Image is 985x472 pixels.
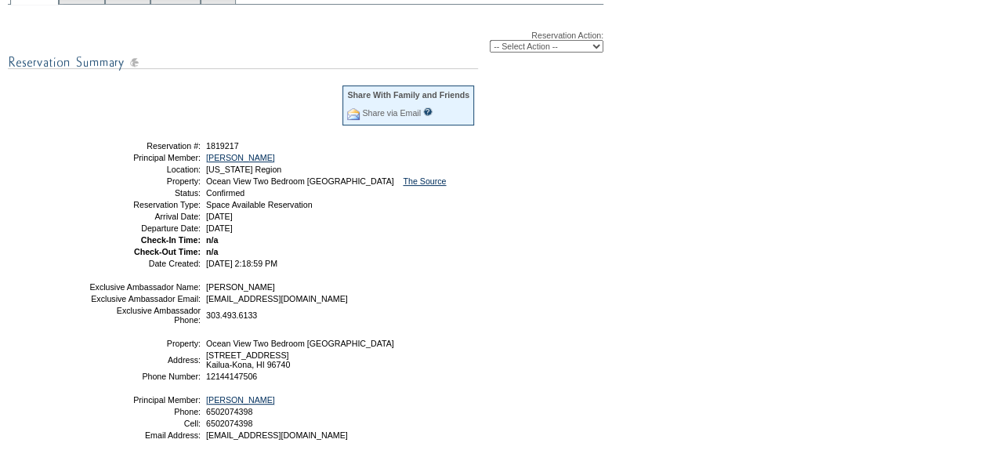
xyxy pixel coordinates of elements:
a: [PERSON_NAME] [206,395,275,405]
div: Share With Family and Friends [347,90,469,100]
span: [EMAIL_ADDRESS][DOMAIN_NAME] [206,430,348,440]
span: Ocean View Two Bedroom [GEOGRAPHIC_DATA] [206,176,394,186]
a: [PERSON_NAME] [206,153,275,162]
span: [DATE] 2:18:59 PM [206,259,277,268]
span: n/a [206,247,218,256]
td: Departure Date: [89,223,201,233]
a: Share via Email [362,108,421,118]
strong: Check-Out Time: [134,247,201,256]
td: Phone Number: [89,372,201,381]
span: 6502074398 [206,419,252,428]
td: Exclusive Ambassador Email: [89,294,201,303]
div: Reservation Action: [8,31,603,53]
span: 12144147506 [206,372,257,381]
span: [DATE] [206,223,233,233]
td: Address: [89,350,201,369]
td: Reservation Type: [89,200,201,209]
span: 1819217 [206,141,239,151]
td: Principal Member: [89,153,201,162]
td: Email Address: [89,430,201,440]
td: Arrival Date: [89,212,201,221]
img: subTtlResSummary.gif [8,53,478,72]
span: [EMAIL_ADDRESS][DOMAIN_NAME] [206,294,348,303]
span: 6502074398 [206,407,252,416]
a: The Source [403,176,446,186]
td: Principal Member: [89,395,201,405]
span: [PERSON_NAME] [206,282,275,292]
td: Exclusive Ambassador Phone: [89,306,201,325]
td: Property: [89,339,201,348]
td: Reservation #: [89,141,201,151]
td: Exclusive Ambassador Name: [89,282,201,292]
span: 303.493.6133 [206,310,257,320]
span: [US_STATE] Region [206,165,281,174]
span: Ocean View Two Bedroom [GEOGRAPHIC_DATA] [206,339,394,348]
td: Property: [89,176,201,186]
input: What is this? [423,107,433,116]
td: Location: [89,165,201,174]
td: Cell: [89,419,201,428]
span: Confirmed [206,188,244,198]
span: n/a [206,235,218,245]
td: Status: [89,188,201,198]
span: [DATE] [206,212,233,221]
strong: Check-In Time: [141,235,201,245]
td: Date Created: [89,259,201,268]
span: [STREET_ADDRESS] Kailua-Kona, HI 96740 [206,350,290,369]
td: Phone: [89,407,201,416]
span: Space Available Reservation [206,200,312,209]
